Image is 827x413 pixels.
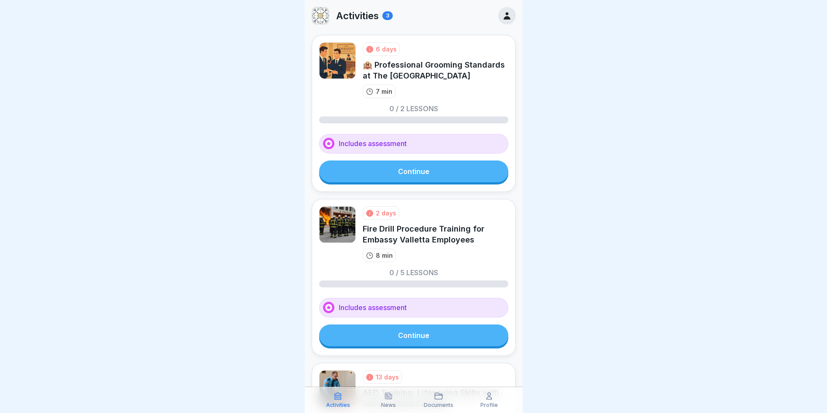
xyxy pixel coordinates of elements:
div: Fire Drill Procedure Training for Embassy Valletta Employees [363,223,508,245]
p: Documents [424,402,453,408]
p: 0 / 5 lessons [389,269,438,276]
div: Includes assessment [319,298,508,317]
a: Continue [319,324,508,346]
p: Activities [336,10,379,21]
p: News [381,402,396,408]
div: 13 days [376,372,399,382]
div: 2 days [376,208,396,218]
p: 8 min [376,251,393,260]
p: 7 min [376,87,392,96]
a: Continue [319,160,508,182]
p: Activities [326,402,350,408]
img: xg848mkxe6hqhglsyo7wl7bz.png [319,206,356,243]
div: 3 [382,11,393,20]
img: xyzkmlt34bq1z96340jv59xq.png [319,370,356,407]
div: Includes assessment [319,134,508,154]
img: swi80ig3daptllz6mysa1yr5.png [319,42,356,79]
img: iq62wkxo1bvcx1mt3eo7rjrc.png [312,7,329,24]
p: Profile [480,402,498,408]
p: 0 / 2 lessons [389,105,438,112]
div: 6 days [376,44,397,54]
div: 🏨 Professional Grooming Standards at The [GEOGRAPHIC_DATA] [363,59,508,81]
